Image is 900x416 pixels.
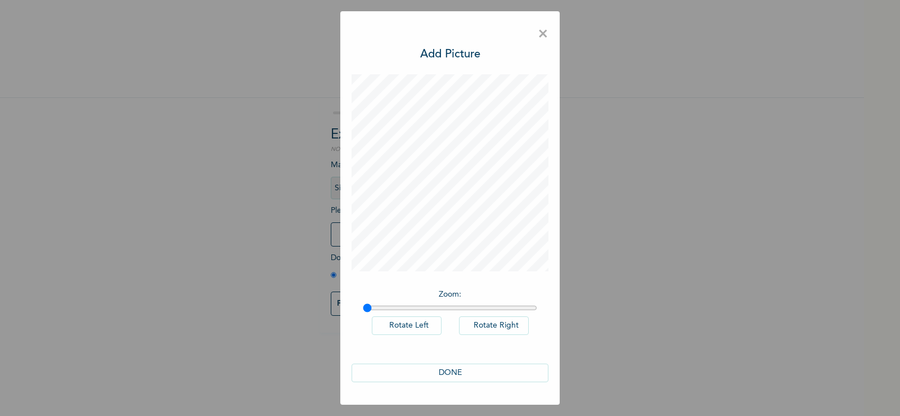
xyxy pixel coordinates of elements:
[363,289,537,301] p: Zoom :
[372,316,442,335] button: Rotate Left
[352,364,548,382] button: DONE
[331,207,533,252] span: Please add a recent Passport Photograph
[420,46,480,63] h3: Add Picture
[459,316,529,335] button: Rotate Right
[538,23,548,46] span: ×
